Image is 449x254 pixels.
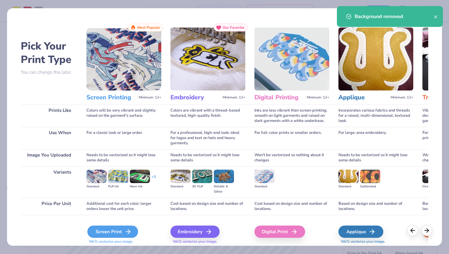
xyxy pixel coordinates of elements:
[86,149,161,166] div: Needs to be vectorized so it might lose some details
[360,184,380,189] div: Sublimated
[86,28,161,90] img: Screen Printing
[254,226,305,238] div: Digital Print
[355,13,434,20] div: Background removed
[434,13,438,20] button: close
[86,198,161,215] div: Additional cost for each color; larger orders lower the unit price.
[170,170,191,183] img: Standard
[338,94,388,101] h3: Applique
[86,105,161,127] div: Colors will be very vibrant and slightly raised on the garment's surface.
[422,184,443,189] div: Direct-to-film
[254,94,304,101] h3: Digital Printing
[192,184,212,189] div: 3D Puff
[170,239,245,244] span: We'll vectorize your image.
[170,127,245,149] div: For a professional, high-end look; ideal for logos and text on hats and heavy garments.
[21,39,77,66] h2: Pick Your Print Type
[391,95,413,100] span: Minimum: 12+
[170,184,191,189] div: Standard
[86,170,107,183] img: Standard
[21,198,77,215] div: Price Per Unit
[170,28,245,90] img: Embroidery
[170,149,245,166] div: Needs to be vectorized so it might lose some details
[170,105,245,127] div: Colors are vibrant with a thread-based textured, high-quality finish.
[86,184,107,189] div: Standard
[338,170,359,183] img: Standard
[254,170,275,183] img: Standard
[151,174,156,185] div: + 3
[108,170,128,183] img: Puff Ink
[338,105,413,127] div: Incorporates various fabrics and threads for a raised, multi-dimensional, textured look.
[192,170,212,183] img: 3D Puff
[338,226,383,238] div: Applique
[360,170,380,183] img: Sublimated
[21,127,77,149] div: Use When
[86,127,161,149] div: For a classic look or large order.
[21,149,77,166] div: Image You Uploaded
[130,170,150,183] img: Neon Ink
[223,95,245,100] span: Minimum: 12+
[87,226,138,238] div: Screen Print
[338,127,413,149] div: For large-area embroidery.
[170,226,220,238] div: Embroidery
[422,170,443,183] img: Direct-to-film
[254,28,329,90] img: Digital Printing
[223,25,244,30] span: Our Favorite
[170,198,245,215] div: Cost based on design size and number of locations.
[338,239,413,244] span: We'll vectorize your image.
[254,149,329,166] div: Won't be vectorized so nothing about it changes
[21,105,77,127] div: Prints Like
[214,184,234,194] div: Metallic & Glitter
[139,95,161,100] span: Minimum: 12+
[338,28,413,90] img: Applique
[254,198,329,215] div: Cost based on design size and number of locations.
[108,184,128,189] div: Puff Ink
[130,184,150,189] div: Neon Ink
[338,184,359,189] div: Standard
[254,184,275,189] div: Standard
[307,95,329,100] span: Minimum: 12+
[21,70,77,75] p: You can change this later.
[338,198,413,215] div: Based on design size and number of locations.
[86,94,136,101] h3: Screen Printing
[254,127,329,149] div: For full-color prints or smaller orders.
[137,25,160,30] span: Most Popular
[86,239,161,244] span: We'll vectorize your image.
[21,166,77,198] div: Variants
[170,94,220,101] h3: Embroidery
[254,105,329,127] div: Inks are less vibrant than screen printing; smooth on light garments and raised on dark garments ...
[214,170,234,183] img: Metallic & Glitter
[338,149,413,166] div: Needs to be vectorized so it might lose some details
